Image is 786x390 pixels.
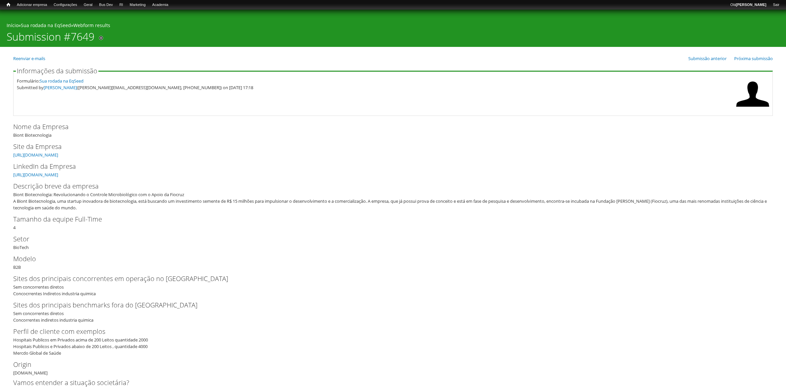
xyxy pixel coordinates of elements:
[14,2,51,8] a: Adicionar empresa
[13,360,762,370] label: Origin
[3,2,14,8] a: Início
[13,191,769,211] div: Biont Biotecnologia: Revolucionando o Controle Microbiológico com o Apoio da Fiocruz A Biont Biot...
[13,300,773,323] div: Sem concorrentes diretos Concorrentes indiretos industria quimica
[769,2,783,8] a: Sair
[736,106,769,112] a: Ver perfil do usuário.
[13,254,773,270] div: B2B
[40,78,84,84] a: Sua rodada na EqSeed
[13,234,762,244] label: Setor
[13,300,762,310] label: Sites dos principais benchmarks fora do [GEOGRAPHIC_DATA]
[734,55,773,61] a: Próxima submissão
[13,152,58,158] a: [URL][DOMAIN_NAME]
[13,327,762,337] label: Perfil de cliente com exemplos
[13,161,762,171] label: LinkedIn da Empresa
[126,2,149,8] a: Marketing
[13,360,773,376] div: [DOMAIN_NAME]
[51,2,81,8] a: Configurações
[13,122,773,138] div: Biont Biotecnologia
[727,2,769,8] a: Olá[PERSON_NAME]
[116,2,126,8] a: RI
[44,85,77,90] a: [PERSON_NAME]
[80,2,96,8] a: Geral
[736,3,766,7] strong: [PERSON_NAME]
[21,22,71,28] a: Sua rodada na EqSeed
[7,22,779,30] div: » »
[13,274,773,297] div: Sem concorrentes diretos Concocrrentes Indiretos industria quimica
[13,254,762,264] label: Modelo
[13,172,58,178] a: [URL][DOMAIN_NAME]
[736,78,769,111] img: Foto de Henrique Klein Neto
[688,55,727,61] a: Submissão anterior
[7,30,94,47] h1: Submission #7649
[13,234,773,251] div: BioTech
[13,214,773,231] div: 4
[96,2,116,8] a: Bus Dev
[13,55,45,61] a: Reenviar e-mails
[13,122,762,132] label: Nome da Empresa
[13,214,762,224] label: Tamanho da equipe Full-Time
[17,78,733,84] div: Formulário:
[17,84,733,91] div: Submitted by ([PERSON_NAME][EMAIL_ADDRESS][DOMAIN_NAME], [PHONE_NUMBER]) on [DATE] 17:18
[73,22,110,28] a: Webform results
[13,142,762,152] label: Site da Empresa
[13,337,769,356] div: Hospitais Publicos em Privados acima de 200 Leitos quantidade 2000 Hospitais Publicos e Privados ...
[149,2,172,8] a: Academia
[13,274,762,284] label: Sites dos principais concorrentes em operação no [GEOGRAPHIC_DATA]
[16,68,98,74] legend: Informações da submissão
[13,181,762,191] label: Descrição breve da empresa
[13,379,773,386] h2: Vamos entender a situação societária?
[7,22,18,28] a: Início
[7,2,10,7] span: Início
